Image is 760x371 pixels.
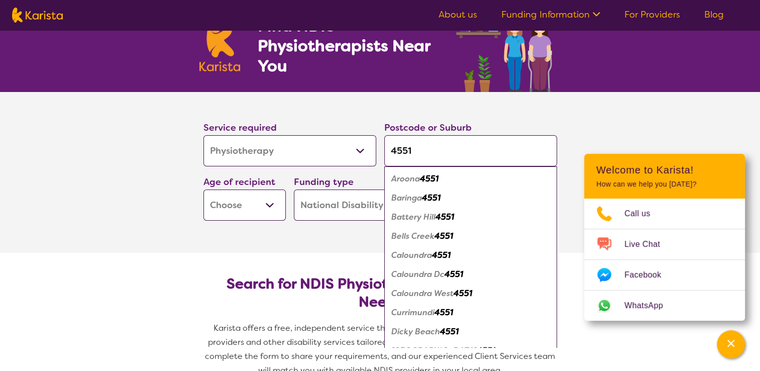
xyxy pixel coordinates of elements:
em: 4551 [454,288,472,299]
img: Karista logo [12,8,63,23]
div: Aroona 4551 [389,169,552,189]
em: 4551 [440,326,459,337]
em: Battery Hill [391,212,436,222]
em: 4551 [477,345,495,356]
em: Bells Creek [391,231,435,241]
a: Blog [704,9,724,21]
div: Caloundra 4551 [389,246,552,265]
label: Service required [203,122,277,134]
label: Funding type [294,176,354,188]
em: 4551 [432,250,451,260]
em: Caloundra Dc [391,269,445,280]
em: 4551 [435,307,453,318]
em: 4551 [422,193,441,203]
a: Funding Information [501,9,600,21]
div: Baringa 4551 [389,189,552,208]
button: Channel Menu [717,330,745,358]
p: How can we help you [DATE]? [596,180,733,189]
img: Karista logo [199,17,241,71]
div: Golden Beach 4551 [389,341,552,360]
em: Caloundra [391,250,432,260]
span: Live Chat [624,237,672,252]
span: Facebook [624,267,673,283]
em: 4551 [435,231,453,241]
input: Type [384,135,557,166]
em: Baringa [391,193,422,203]
em: Dicky Beach [391,326,440,337]
em: Aroona [391,173,420,184]
em: Caloundra West [391,288,454,299]
img: physiotherapy [453,4,561,92]
a: Web link opens in a new tab. [584,291,745,321]
em: 4551 [445,269,463,280]
h2: Search for NDIS Physiotherapy by Location & Needs [211,275,549,311]
em: [GEOGRAPHIC_DATA] [391,345,477,356]
div: Caloundra Dc 4551 [389,265,552,284]
em: 4551 [420,173,439,184]
em: Currimundi [391,307,435,318]
h2: Welcome to Karista! [596,164,733,176]
span: Call us [624,206,663,221]
h1: Find NDIS Physiotherapists Near You [257,16,443,76]
div: Dicky Beach 4551 [389,322,552,341]
label: Age of recipient [203,176,275,188]
em: 4551 [436,212,454,222]
div: Bells Creek 4551 [389,227,552,246]
div: Channel Menu [584,154,745,321]
span: WhatsApp [624,298,675,313]
div: Currimundi 4551 [389,303,552,322]
a: For Providers [624,9,680,21]
label: Postcode or Suburb [384,122,472,134]
ul: Choose channel [584,199,745,321]
div: Caloundra West 4551 [389,284,552,303]
div: Battery Hill 4551 [389,208,552,227]
a: About us [439,9,477,21]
